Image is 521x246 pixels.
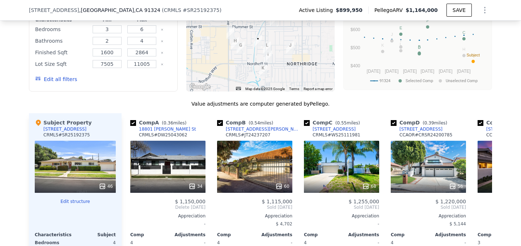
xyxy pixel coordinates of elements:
[449,183,463,190] div: 56
[130,213,206,219] div: Appreciation
[139,126,196,132] div: 18801 [PERSON_NAME] St
[188,82,212,92] img: Google
[449,221,466,226] span: $ 5,144
[246,120,276,126] span: ( miles)
[391,213,466,219] div: Appreciation
[130,219,206,229] div: -
[424,120,434,126] span: 0.39
[35,232,75,238] div: Characteristics
[231,37,239,50] div: 19243 Knapp St
[381,43,384,47] text: K
[478,240,480,245] span: 3
[304,219,379,229] div: -
[189,183,203,190] div: 34
[478,232,515,238] div: Comp
[304,126,356,132] a: [STREET_ADDRESS]
[29,7,79,14] span: [STREET_ADDRESS]
[35,59,88,69] div: Lot Size Sqft
[162,7,221,14] div: ( )
[217,232,255,238] div: Comp
[99,183,113,190] div: 46
[304,204,379,210] span: Sold [DATE]
[226,27,234,39] div: 9350 Tampa Ave
[399,126,442,132] div: [STREET_ADDRESS]
[399,26,402,30] text: E
[130,204,206,210] span: Delete [DATE]
[400,42,402,46] text: L
[421,69,435,74] text: [DATE]
[134,7,160,13] span: , CA 91324
[313,132,360,138] div: CRMLS # WS25111981
[286,42,294,54] div: 18615 Dearborn St
[168,232,206,238] div: Adjustments
[217,126,301,132] a: [STREET_ADDRESS][PERSON_NAME]
[264,51,272,63] div: 9111 Crebs Ave
[164,120,173,126] span: 0.36
[237,42,245,54] div: 19201 Dearborn St
[391,240,394,245] span: 4
[130,119,189,126] div: Comp A
[418,44,420,49] text: B
[418,45,421,50] text: D
[435,199,466,204] span: $ 1,220,000
[161,28,164,31] button: Clear
[457,69,471,74] text: [DATE]
[304,213,379,219] div: Appreciation
[403,69,417,74] text: [DATE]
[263,42,271,54] div: 9201 Crebs Ave
[332,120,363,126] span: ( miles)
[304,87,332,91] a: Report a map error
[337,120,347,126] span: 0.55
[427,18,429,23] text: F
[304,119,363,126] div: Comp C
[245,87,285,91] span: Map data ©2025 Google
[385,69,399,74] text: [DATE]
[478,3,492,17] button: Show Options
[348,199,379,204] span: $ 1,255,000
[250,120,260,126] span: 0.54
[226,132,270,138] div: CRMLS # JT24237207
[159,120,189,126] span: ( miles)
[391,126,442,132] a: [STREET_ADDRESS]
[35,36,88,46] div: Bathrooms
[139,132,187,138] div: CRMLS # DW25043062
[400,38,401,43] text: I
[391,232,428,238] div: Comp
[351,63,360,68] text: $400
[35,24,88,34] div: Bedrooms
[428,232,466,238] div: Adjustments
[391,204,466,210] span: Sold [DATE]
[161,40,164,43] button: Clear
[374,7,406,14] span: Pellego ARV
[466,53,480,57] text: Subject
[336,7,363,14] span: $899,950
[462,30,465,35] text: C
[161,63,164,66] button: Clear
[35,47,88,58] div: Finished Sqft
[254,35,262,47] div: 18944 Prairie St
[217,119,276,126] div: Comp B
[304,240,307,245] span: 4
[226,126,301,132] div: [STREET_ADDRESS][PERSON_NAME]
[164,7,181,13] span: CRMLS
[217,204,292,210] span: Sold [DATE]
[130,126,196,132] a: 18801 [PERSON_NAME] St
[75,232,116,238] div: Subject
[183,7,220,13] span: # SR25192375
[255,232,292,238] div: Adjustments
[391,119,450,126] div: Comp D
[262,199,292,204] span: $ 1,115,000
[299,7,336,14] span: Active Listing
[130,240,133,245] span: 4
[446,4,472,17] button: SAVE
[313,126,356,132] div: [STREET_ADDRESS]
[399,132,452,138] div: CCAOR # CRSR24200785
[342,232,379,238] div: Adjustments
[217,213,292,219] div: Appreciation
[380,79,390,83] text: 91324
[188,82,212,92] a: Open this area in Google Maps (opens a new window)
[259,64,267,77] div: 18906 Bahama St
[351,45,360,50] text: $500
[304,232,342,238] div: Comp
[462,47,465,51] text: H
